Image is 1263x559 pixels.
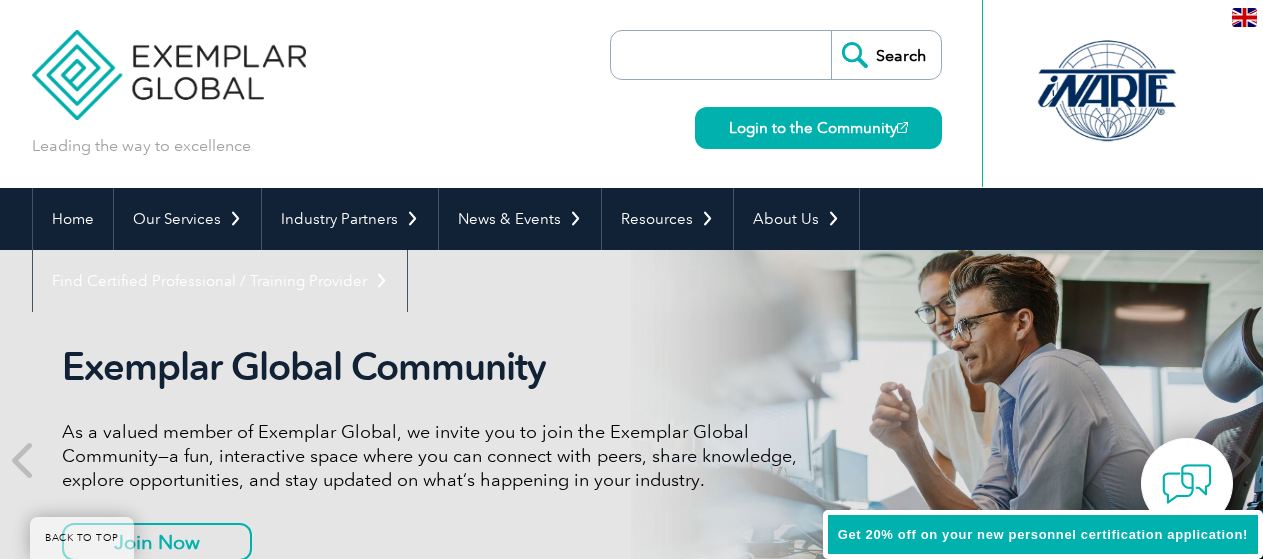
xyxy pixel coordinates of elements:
[734,188,859,250] a: About Us
[62,344,812,390] h2: Exemplar Global Community
[62,420,812,492] p: As a valued member of Exemplar Global, we invite you to join the Exemplar Global Community—a fun,...
[262,188,438,250] a: Industry Partners
[33,188,113,250] a: Home
[838,527,1248,542] span: Get 20% off on your new personnel certification application!
[602,188,733,250] a: Resources
[831,31,941,79] input: Search
[1232,8,1257,27] img: en
[30,517,134,559] a: BACK TO TOP
[32,135,251,157] p: Leading the way to excellence
[1162,459,1212,509] img: contact-chat.png
[897,122,908,133] img: open_square.png
[439,188,601,250] a: News & Events
[695,107,942,149] a: Login to the Community
[114,188,261,250] a: Our Services
[33,250,407,312] a: Find Certified Professional / Training Provider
